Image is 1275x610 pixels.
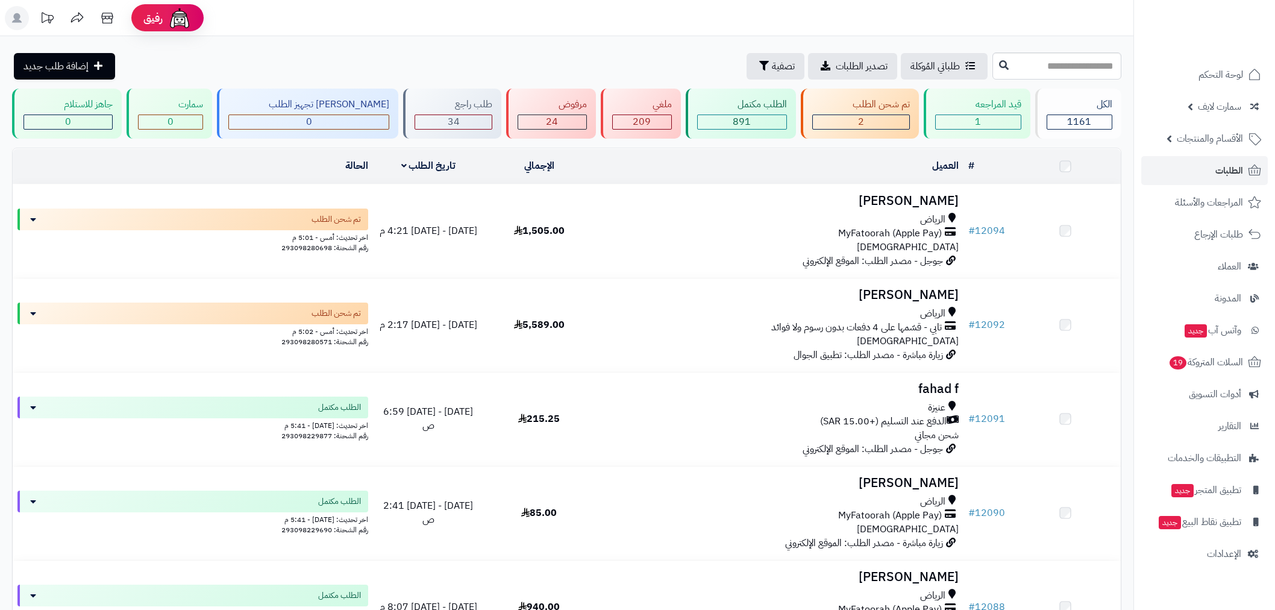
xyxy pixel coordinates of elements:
span: الرياض [920,589,945,603]
span: الرياض [920,495,945,509]
span: 2 [858,115,864,129]
span: 19 [1170,356,1186,369]
span: الطلب مكتمل [318,590,361,602]
a: العميل [932,159,959,173]
span: # [968,224,975,238]
div: 891 [698,115,786,129]
div: 209 [613,115,671,129]
span: [DATE] - [DATE] 2:41 ص [383,498,473,527]
h3: [PERSON_NAME] [600,476,959,490]
span: 215.25 [518,412,560,426]
h3: [PERSON_NAME] [600,570,959,584]
a: # [968,159,974,173]
img: logo-2.png [1193,34,1264,59]
span: MyFatoorah (Apple Pay) [838,227,942,241]
a: الطلب مكتمل 891 [683,89,798,139]
div: قيد المراجعه [935,98,1021,112]
span: رقم الشحنة: 293098280571 [281,336,368,347]
a: وآتس آبجديد [1141,316,1268,345]
div: الطلب مكتمل [697,98,787,112]
span: # [968,412,975,426]
span: 1,505.00 [514,224,565,238]
span: الدفع عند التسليم (+15.00 SAR) [820,415,947,429]
span: جديد [1185,324,1207,338]
a: #12094 [968,224,1005,238]
a: السلات المتروكة19 [1141,348,1268,377]
a: إضافة طلب جديد [14,53,115,80]
span: سمارت لايف [1198,98,1241,115]
span: الطلبات [1215,162,1243,179]
span: [DATE] - [DATE] 4:21 م [380,224,477,238]
span: الرياض [920,213,945,227]
span: 0 [306,115,312,129]
h3: fahad f [600,382,959,396]
a: الإعدادات [1141,539,1268,568]
span: MyFatoorah (Apple Pay) [838,509,942,523]
span: [DEMOGRAPHIC_DATA] [857,334,959,348]
span: السلات المتروكة [1168,354,1243,371]
a: #12090 [968,506,1005,520]
a: الحالة [345,159,368,173]
a: #12091 [968,412,1005,426]
a: تطبيق نقاط البيعجديد [1141,508,1268,536]
span: تابي - قسّمها على 4 دفعات بدون رسوم ولا فوائد [771,321,942,335]
div: 34 [415,115,492,129]
span: زيارة مباشرة - مصدر الطلب: تطبيق الجوال [794,348,943,362]
span: الطلب مكتمل [318,495,361,508]
img: ai-face.png [168,6,192,30]
a: تم شحن الطلب 2 [798,89,921,139]
span: طلباتي المُوكلة [910,59,960,74]
h3: [PERSON_NAME] [600,288,959,302]
a: قيد المراجعه 1 [921,89,1033,139]
div: الكل [1047,98,1112,112]
span: الطلب مكتمل [318,401,361,413]
a: أدوات التسويق [1141,380,1268,409]
span: 0 [168,115,174,129]
span: جديد [1159,516,1181,529]
span: 891 [733,115,751,129]
a: تصدير الطلبات [808,53,897,80]
span: رفيق [143,11,163,25]
span: 34 [448,115,460,129]
div: اخر تحديث: [DATE] - 5:41 م [17,512,368,525]
span: زيارة مباشرة - مصدر الطلب: الموقع الإلكتروني [785,536,943,550]
a: لوحة التحكم [1141,60,1268,89]
span: 0 [65,115,71,129]
a: المدونة [1141,284,1268,313]
a: ملغي 209 [598,89,683,139]
span: [DEMOGRAPHIC_DATA] [857,522,959,536]
div: اخر تحديث: أمس - 5:01 م [17,230,368,243]
div: [PERSON_NAME] تجهيز الطلب [228,98,389,112]
div: اخر تحديث: [DATE] - 5:41 م [17,418,368,431]
a: تاريخ الطلب [401,159,456,173]
a: الإجمالي [524,159,554,173]
span: تطبيق نقاط البيع [1158,514,1241,530]
span: عنيزة [928,401,945,415]
span: العملاء [1218,258,1241,275]
span: رقم الشحنة: 293098229690 [281,524,368,535]
span: جديد [1171,484,1194,497]
div: 1 [936,115,1021,129]
div: سمارت [138,98,203,112]
span: جوجل - مصدر الطلب: الموقع الإلكتروني [803,254,943,268]
a: [PERSON_NAME] تجهيز الطلب 0 [215,89,401,139]
a: التطبيقات والخدمات [1141,444,1268,473]
span: تم شحن الطلب [312,213,361,225]
a: جاهز للاستلام 0 [10,89,124,139]
a: التقارير [1141,412,1268,441]
a: تحديثات المنصة [32,6,62,33]
h3: [PERSON_NAME] [600,194,959,208]
span: طلبات الإرجاع [1194,226,1243,243]
a: طلبات الإرجاع [1141,220,1268,249]
span: رقم الشحنة: 293098229877 [281,430,368,441]
span: التطبيقات والخدمات [1168,450,1241,467]
span: الرياض [920,307,945,321]
a: #12092 [968,318,1005,332]
div: مرفوض [518,98,586,112]
div: اخر تحديث: أمس - 5:02 م [17,324,368,337]
span: المدونة [1215,290,1241,307]
div: 0 [229,115,389,129]
span: رقم الشحنة: 293098280698 [281,242,368,253]
div: 2 [813,115,909,129]
a: تطبيق المتجرجديد [1141,476,1268,505]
